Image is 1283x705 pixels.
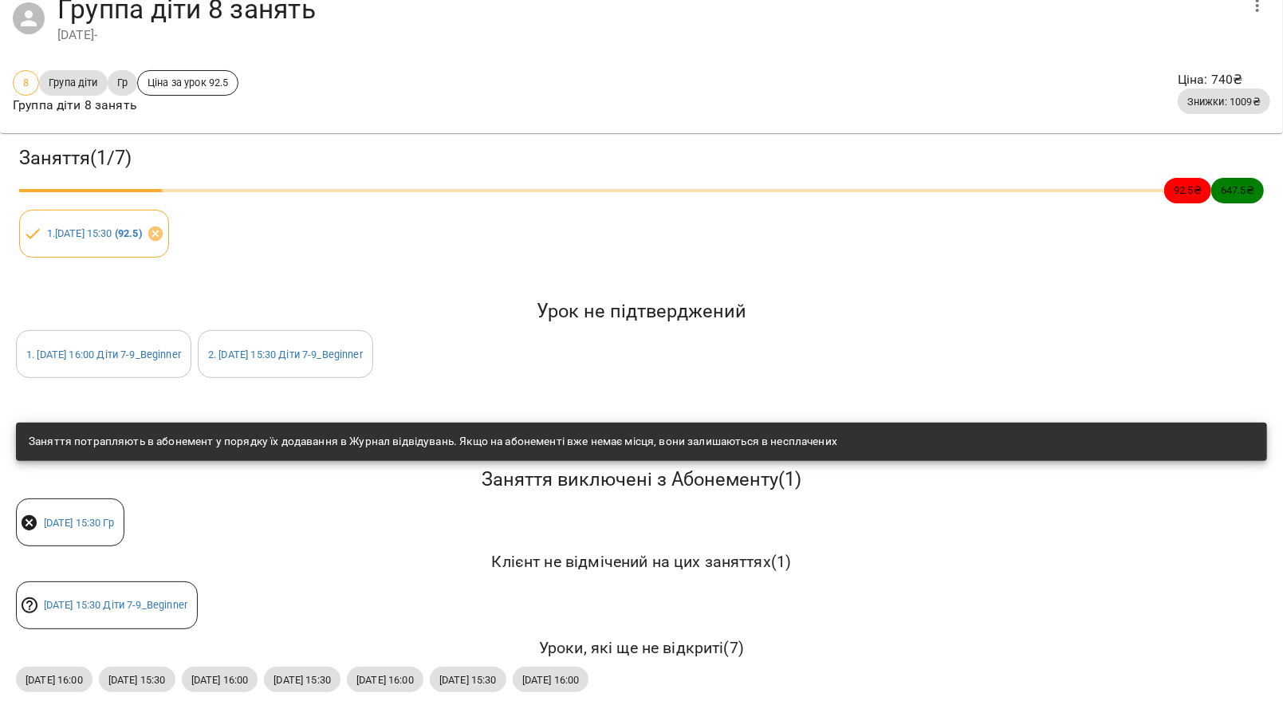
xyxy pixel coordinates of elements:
span: 647.5 ₴ [1211,183,1264,198]
a: 2. [DATE] 15:30 Діти 7-9_Beginner [208,349,363,360]
span: [DATE] 16:00 [513,672,589,687]
span: Ціна за урок 92.5 [138,75,238,90]
span: 92.5 ₴ [1164,183,1211,198]
span: [DATE] 15:30 [264,672,340,687]
span: Група діти [39,75,107,90]
h6: Уроки, які ще не відкриті ( 7 ) [16,636,1267,660]
div: [DATE] - [57,26,1238,45]
h3: Заняття ( 1 / 7 ) [19,146,1264,171]
span: [DATE] 16:00 [347,672,423,687]
div: 1.[DATE] 15:30 (92.5) [19,210,169,258]
span: [DATE] 15:30 [430,672,506,687]
a: 1.[DATE] 15:30 (92.5) [47,227,142,239]
p: Ціна : 740 ₴ [1178,70,1270,89]
span: [DATE] 15:30 [99,672,175,687]
a: [DATE] 15:30 Діти 7-9_Beginner [44,599,187,611]
span: Гр [108,75,137,90]
span: [DATE] 16:00 [16,672,92,687]
div: Заняття потрапляють в абонемент у порядку їх додавання в Журнал відвідувань. Якщо на абонементі в... [29,427,837,456]
h6: Клієнт не відмічений на цих заняттях ( 1 ) [16,549,1267,574]
span: 8 [14,75,38,90]
b: ( 92.5 ) [115,227,142,239]
h5: Заняття виключені з Абонементу ( 1 ) [16,467,1267,492]
h5: Урок не підтверджений [16,299,1267,324]
p: Группа діти 8 занять [13,96,238,115]
a: [DATE] 15:30 Гр [44,517,114,529]
span: Знижки: 1009₴ [1178,94,1270,109]
span: [DATE] 16:00 [182,672,258,687]
a: 1. [DATE] 16:00 Діти 7-9_Beginner [26,349,181,360]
